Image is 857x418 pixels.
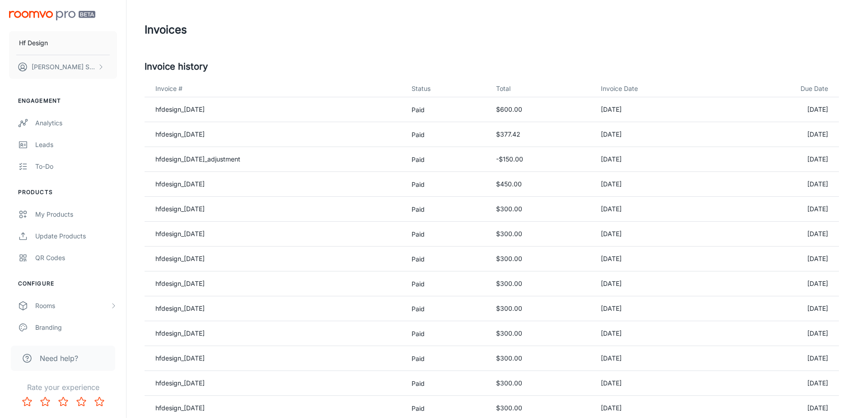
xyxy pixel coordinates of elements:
[489,296,594,321] td: $300.00
[412,130,482,139] p: Paid
[72,393,90,411] button: Rate 4 star
[594,222,724,247] td: [DATE]
[155,329,205,337] a: hfdesign_[DATE]
[155,155,240,163] a: hfdesign_[DATE]_adjustment
[155,280,205,287] a: hfdesign_[DATE]
[412,404,482,413] p: Paid
[724,247,839,271] td: [DATE]
[155,379,205,387] a: hfdesign_[DATE]
[594,321,724,346] td: [DATE]
[594,197,724,222] td: [DATE]
[412,180,482,189] p: Paid
[489,147,594,172] td: -$150.00
[594,346,724,371] td: [DATE]
[155,354,205,362] a: hfdesign_[DATE]
[489,321,594,346] td: $300.00
[19,38,48,48] p: Hf Design
[145,60,839,73] h5: Invoice history
[412,254,482,264] p: Paid
[35,140,117,150] div: Leads
[594,296,724,321] td: [DATE]
[724,296,839,321] td: [DATE]
[594,172,724,197] td: [DATE]
[145,22,187,38] h1: Invoices
[7,382,119,393] p: Rate your experience
[145,81,404,97] th: Invoice #
[155,255,205,262] a: hfdesign_[DATE]
[412,354,482,363] p: Paid
[724,346,839,371] td: [DATE]
[155,304,205,312] a: hfdesign_[DATE]
[155,205,205,213] a: hfdesign_[DATE]
[724,97,839,122] td: [DATE]
[155,130,205,138] a: hfdesign_[DATE]
[489,122,594,147] td: $377.42
[489,81,594,97] th: Total
[412,105,482,114] p: Paid
[412,329,482,338] p: Paid
[489,197,594,222] td: $300.00
[54,393,72,411] button: Rate 3 star
[36,393,54,411] button: Rate 2 star
[9,31,117,55] button: Hf Design
[35,253,117,263] div: QR Codes
[9,55,117,79] button: [PERSON_NAME] Shaoulpour
[724,122,839,147] td: [DATE]
[594,271,724,296] td: [DATE]
[9,11,95,20] img: Roomvo PRO Beta
[155,180,205,188] a: hfdesign_[DATE]
[724,321,839,346] td: [DATE]
[90,393,108,411] button: Rate 5 star
[594,247,724,271] td: [DATE]
[35,323,117,332] div: Branding
[724,271,839,296] td: [DATE]
[489,346,594,371] td: $300.00
[489,371,594,396] td: $300.00
[412,304,482,313] p: Paid
[724,222,839,247] td: [DATE]
[404,81,489,97] th: Status
[35,118,117,128] div: Analytics
[35,209,117,219] div: My Products
[18,393,36,411] button: Rate 1 star
[40,353,78,364] span: Need help?
[412,155,482,164] p: Paid
[724,371,839,396] td: [DATE]
[724,147,839,172] td: [DATE]
[594,97,724,122] td: [DATE]
[155,105,205,113] a: hfdesign_[DATE]
[724,81,839,97] th: Due Date
[489,247,594,271] td: $300.00
[35,301,110,311] div: Rooms
[32,62,95,72] p: [PERSON_NAME] Shaoulpour
[412,204,482,214] p: Paid
[489,271,594,296] td: $300.00
[489,97,594,122] td: $600.00
[594,122,724,147] td: [DATE]
[724,172,839,197] td: [DATE]
[155,230,205,237] a: hfdesign_[DATE]
[35,161,117,171] div: To-do
[412,229,482,239] p: Paid
[489,222,594,247] td: $300.00
[594,81,724,97] th: Invoice Date
[594,147,724,172] td: [DATE]
[489,172,594,197] td: $450.00
[35,231,117,241] div: Update Products
[412,279,482,289] p: Paid
[412,379,482,388] p: Paid
[594,371,724,396] td: [DATE]
[155,404,205,412] a: hfdesign_[DATE]
[724,197,839,222] td: [DATE]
